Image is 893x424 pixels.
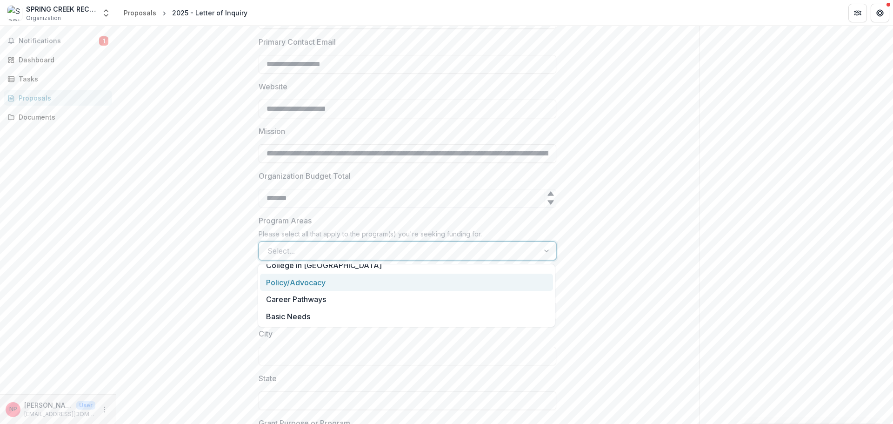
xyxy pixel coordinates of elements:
a: Documents [4,109,112,125]
button: Notifications1 [4,34,112,48]
div: Tasks [19,74,105,84]
div: SPRING CREEK RECREATIONAL FUND [26,4,96,14]
a: Proposals [120,6,160,20]
p: Program Areas [259,215,312,226]
div: Documents [19,112,105,122]
div: Please select all that apply to the program(s) you're seeking funding for. [259,230,556,242]
div: Proposals [124,8,156,18]
p: [EMAIL_ADDRESS][DOMAIN_NAME] [24,410,95,418]
span: Organization [26,14,61,22]
div: Proposals [19,93,105,103]
p: Organization Budget Total [259,170,351,182]
div: Career Pathways [260,291,553,308]
div: Policy/Advocacy [260,274,553,291]
div: Nanda Prabhakar [9,406,17,412]
a: Tasks [4,71,112,87]
div: 2025 - Letter of Inquiry [172,8,247,18]
button: Partners [848,4,867,22]
button: More [99,404,110,415]
p: Website [259,81,287,92]
p: [PERSON_NAME] [24,400,73,410]
p: City [259,328,273,339]
nav: breadcrumb [120,6,251,20]
a: Proposals [4,90,112,106]
a: Dashboard [4,52,112,67]
p: Mission [259,126,285,137]
img: SPRING CREEK RECREATIONAL FUND [7,6,22,20]
div: Dashboard [19,55,105,65]
p: Primary Contact Email [259,36,336,47]
div: College in [GEOGRAPHIC_DATA] [260,256,553,274]
p: User [76,401,95,410]
button: Open entity switcher [100,4,113,22]
span: Notifications [19,37,99,45]
button: Get Help [871,4,889,22]
span: 1 [99,36,108,46]
p: State [259,373,277,384]
div: Basic Needs [260,308,553,325]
